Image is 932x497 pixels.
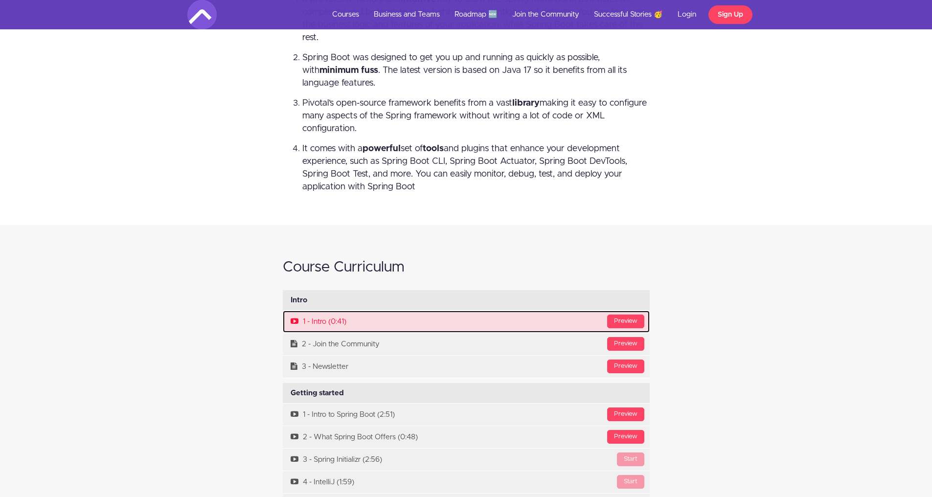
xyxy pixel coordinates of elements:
[302,99,647,133] span: Pivotal’s open-source framework benefits from a vast making it easy to configure many aspects of ...
[283,426,650,448] a: Preview2 - What Spring Boot Offers (0:48)
[283,333,650,355] a: Preview2 - Join the Community
[283,449,650,471] a: Start3 - Spring Initializr (2:56)
[283,290,650,311] div: Intro
[617,475,644,489] div: Start
[283,356,650,378] a: Preview3 - Newsletter
[512,99,540,108] strong: library
[607,337,644,351] div: Preview
[283,383,650,404] div: Getting started
[283,404,650,426] a: Preview1 - Intro to Spring Boot (2:51)
[607,430,644,444] div: Preview
[319,66,378,75] strong: minimum fuss
[283,471,650,493] a: Start4 - IntelliJ (1:59)
[607,407,644,421] div: Preview
[607,360,644,373] div: Preview
[283,311,650,333] a: Preview1 - Intro (0:41)
[607,315,644,328] div: Preview
[283,259,650,275] h2: Course Curriculum
[302,53,627,88] span: Spring Boot was designed to get you up and running as quickly as possible, with . The latest vers...
[302,144,627,191] span: It comes with a set of and plugins that enhance your development experience, such as Spring Boot ...
[423,144,444,153] strong: tools
[708,5,752,24] a: Sign Up
[363,144,401,153] strong: powerful
[617,452,644,466] div: Start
